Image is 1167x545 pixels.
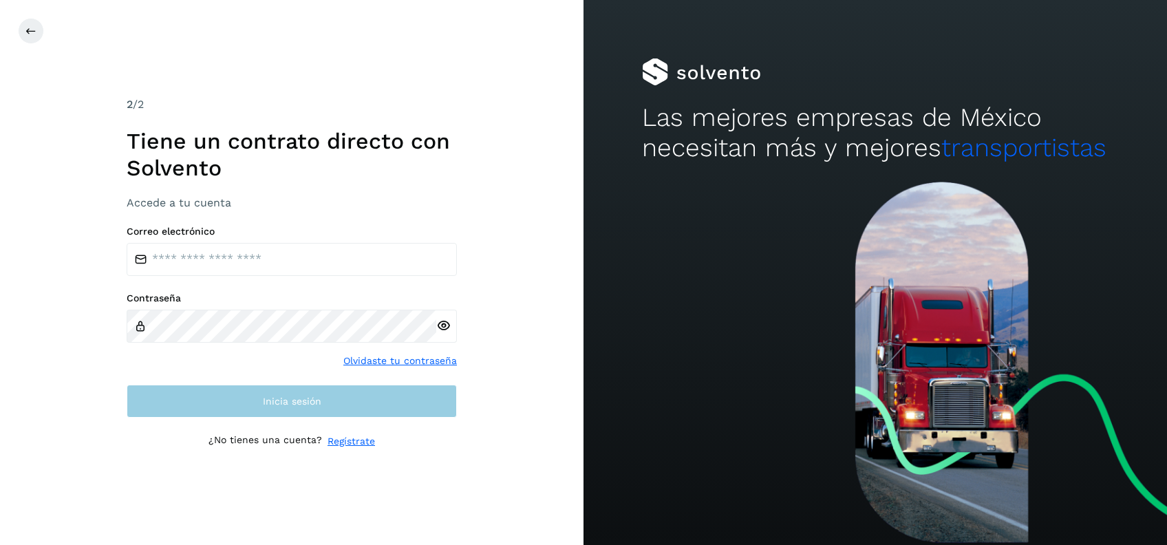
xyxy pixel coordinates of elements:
p: ¿No tienes una cuenta? [208,434,322,449]
h2: Las mejores empresas de México necesitan más y mejores [642,103,1109,164]
button: Inicia sesión [127,385,457,418]
h1: Tiene un contrato directo con Solvento [127,128,457,181]
a: Olvidaste tu contraseña [343,354,457,368]
span: transportistas [941,133,1106,162]
h3: Accede a tu cuenta [127,196,457,209]
label: Correo electrónico [127,226,457,237]
a: Regístrate [328,434,375,449]
span: 2 [127,98,133,111]
label: Contraseña [127,292,457,304]
div: /2 [127,96,457,113]
span: Inicia sesión [263,396,321,406]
